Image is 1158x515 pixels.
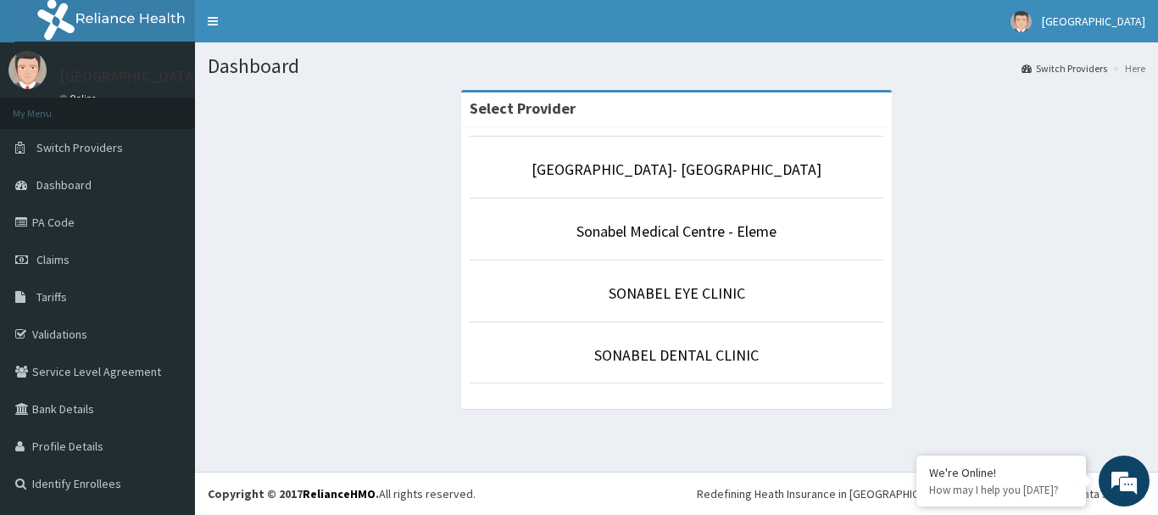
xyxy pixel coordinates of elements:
strong: Copyright © 2017 . [208,486,379,501]
a: SONABEL EYE CLINIC [609,283,745,303]
img: User Image [8,51,47,89]
div: Redefining Heath Insurance in [GEOGRAPHIC_DATA] using Telemedicine and Data Science! [697,485,1145,502]
span: [GEOGRAPHIC_DATA] [1042,14,1145,29]
span: Dashboard [36,177,92,193]
li: Here [1109,61,1145,76]
span: Switch Providers [36,140,123,155]
footer: All rights reserved. [195,472,1158,515]
a: Sonabel Medical Centre - Eleme [576,221,777,241]
a: RelianceHMO [303,486,376,501]
div: We're Online! [929,465,1073,480]
p: How may I help you today? [929,483,1073,497]
strong: Select Provider [470,98,576,118]
a: Switch Providers [1022,61,1107,76]
a: [GEOGRAPHIC_DATA]- [GEOGRAPHIC_DATA] [532,160,821,179]
a: SONABEL DENTAL CLINIC [594,345,759,365]
img: User Image [1010,11,1032,32]
span: Tariffs [36,289,67,305]
h1: Dashboard [208,55,1145,77]
span: Claims [36,252,70,267]
p: [GEOGRAPHIC_DATA] [59,69,199,84]
a: Online [59,92,100,104]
